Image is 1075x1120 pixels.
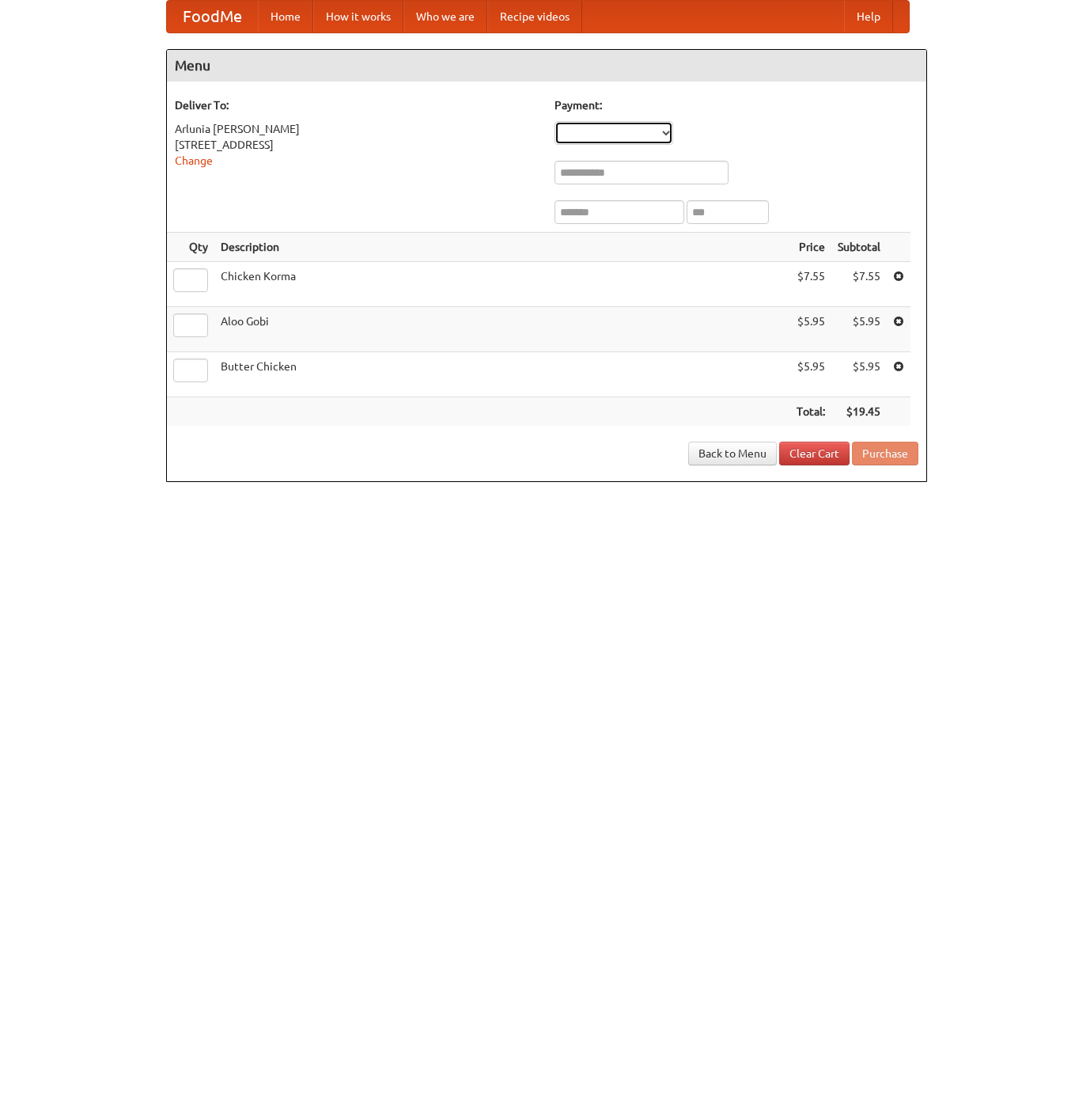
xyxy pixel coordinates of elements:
td: $5.95 [790,352,831,397]
a: How it works [313,1,403,32]
th: $19.45 [831,397,887,427]
th: Qty [167,233,214,262]
a: Who we are [403,1,487,32]
div: Arlunia [PERSON_NAME] [175,121,539,137]
th: Total: [790,397,831,427]
td: Aloo Gobi [214,307,790,352]
h5: Payment: [555,97,918,113]
a: Back to Menu [688,442,777,465]
h5: Deliver To: [175,97,539,113]
a: FoodMe [167,1,258,32]
a: Home [258,1,313,32]
td: $5.95 [831,307,887,352]
td: Chicken Korma [214,262,790,307]
td: $5.95 [831,352,887,397]
button: Purchase [852,442,918,465]
a: Help [844,1,893,32]
td: $5.95 [790,307,831,352]
th: Subtotal [831,233,887,262]
th: Price [790,233,831,262]
th: Description [214,233,790,262]
div: [STREET_ADDRESS] [175,137,539,153]
a: Recipe videos [487,1,582,32]
td: $7.55 [831,262,887,307]
td: Butter Chicken [214,352,790,397]
h4: Menu [167,50,926,82]
a: Clear Cart [779,442,850,465]
a: Change [175,154,213,167]
td: $7.55 [790,262,831,307]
